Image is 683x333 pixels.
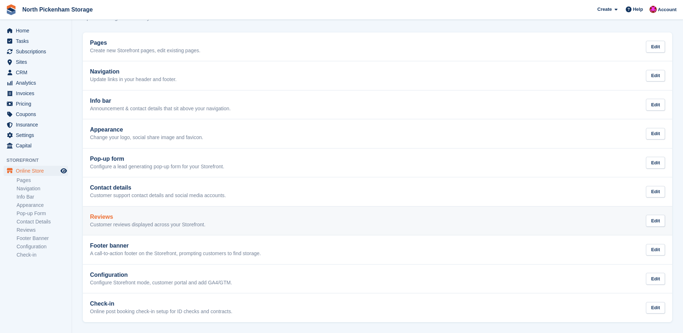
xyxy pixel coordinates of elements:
[646,273,665,285] div: Edit
[90,40,201,46] h2: Pages
[83,32,672,61] a: Pages Create new Storefront pages, edit existing pages. Edit
[90,134,203,141] p: Change your logo, social share image and favicon.
[83,207,672,235] a: Reviews Customer reviews displayed across your Storefront. Edit
[4,26,68,36] a: menu
[90,280,232,286] p: Configure Storefront mode, customer portal and add GA4/GTM.
[646,302,665,314] div: Edit
[83,293,672,322] a: Check-in Online post booking check-in setup for ID checks and contracts. Edit
[90,308,232,315] p: Online post booking check-in setup for ID checks and contracts.
[17,243,68,250] a: Configuration
[17,218,68,225] a: Contact Details
[4,99,68,109] a: menu
[17,194,68,200] a: Info Bar
[16,141,59,151] span: Capital
[90,243,261,249] h2: Footer banner
[90,250,261,257] p: A call-to-action footer on the Storefront, prompting customers to find storage.
[646,215,665,227] div: Edit
[16,99,59,109] span: Pricing
[646,244,665,256] div: Edit
[17,235,68,242] a: Footer Banner
[83,177,672,206] a: Contact details Customer support contact details and social media accounts. Edit
[4,109,68,119] a: menu
[90,126,203,133] h2: Appearance
[633,6,643,13] span: Help
[597,6,612,13] span: Create
[646,70,665,82] div: Edit
[16,36,59,46] span: Tasks
[83,119,672,148] a: Appearance Change your logo, social share image and favicon. Edit
[83,90,672,119] a: Info bar Announcement & contact details that sit above your navigation. Edit
[90,185,226,191] h2: Contact details
[17,202,68,209] a: Appearance
[90,272,232,278] h2: Configuration
[16,130,59,140] span: Settings
[17,227,68,234] a: Reviews
[17,177,68,184] a: Pages
[59,166,68,175] a: Preview store
[4,67,68,77] a: menu
[90,301,232,307] h2: Check-in
[90,164,224,170] p: Configure a lead generating pop-up form for your Storefront.
[83,265,672,293] a: Configuration Configure Storefront mode, customer portal and add GA4/GTM. Edit
[16,46,59,57] span: Subscriptions
[16,109,59,119] span: Coupons
[90,48,201,54] p: Create new Storefront pages, edit existing pages.
[16,78,59,88] span: Analytics
[90,76,177,83] p: Update links in your header and footer.
[6,157,72,164] span: Storefront
[90,68,177,75] h2: Navigation
[83,148,672,177] a: Pop-up form Configure a lead generating pop-up form for your Storefront. Edit
[16,26,59,36] span: Home
[19,4,96,15] a: North Pickenham Storage
[16,166,59,176] span: Online Store
[4,46,68,57] a: menu
[646,99,665,111] div: Edit
[16,57,59,67] span: Sites
[4,130,68,140] a: menu
[16,88,59,98] span: Invoices
[90,192,226,199] p: Customer support contact details and social media accounts.
[646,186,665,198] div: Edit
[4,166,68,176] a: menu
[90,98,231,104] h2: Info bar
[646,157,665,169] div: Edit
[90,106,231,112] p: Announcement & contact details that sit above your navigation.
[4,78,68,88] a: menu
[16,120,59,130] span: Insurance
[90,214,206,220] h2: Reviews
[17,210,68,217] a: Pop-up Form
[17,252,68,258] a: Check-in
[4,57,68,67] a: menu
[650,6,657,13] img: Dylan Taylor
[4,120,68,130] a: menu
[83,61,672,90] a: Navigation Update links in your header and footer. Edit
[4,141,68,151] a: menu
[4,36,68,46] a: menu
[6,4,17,15] img: stora-icon-8386f47178a22dfd0bd8f6a31ec36ba5ce8667c1dd55bd0f319d3a0aa187defe.svg
[646,41,665,53] div: Edit
[83,235,672,264] a: Footer banner A call-to-action footer on the Storefront, prompting customers to find storage. Edit
[4,88,68,98] a: menu
[90,156,224,162] h2: Pop-up form
[646,128,665,140] div: Edit
[17,185,68,192] a: Navigation
[90,222,206,228] p: Customer reviews displayed across your Storefront.
[16,67,59,77] span: CRM
[658,6,677,13] span: Account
